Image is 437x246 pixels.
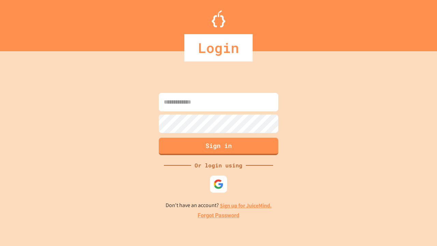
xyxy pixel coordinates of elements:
[184,34,253,61] div: Login
[198,211,239,220] a: Forgot Password
[408,219,430,239] iframe: chat widget
[166,201,272,210] p: Don't have an account?
[191,161,246,169] div: Or login using
[380,189,430,218] iframe: chat widget
[212,10,225,27] img: Logo.svg
[159,138,278,155] button: Sign in
[213,179,224,189] img: google-icon.svg
[220,202,272,209] a: Sign up for JuiceMind.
